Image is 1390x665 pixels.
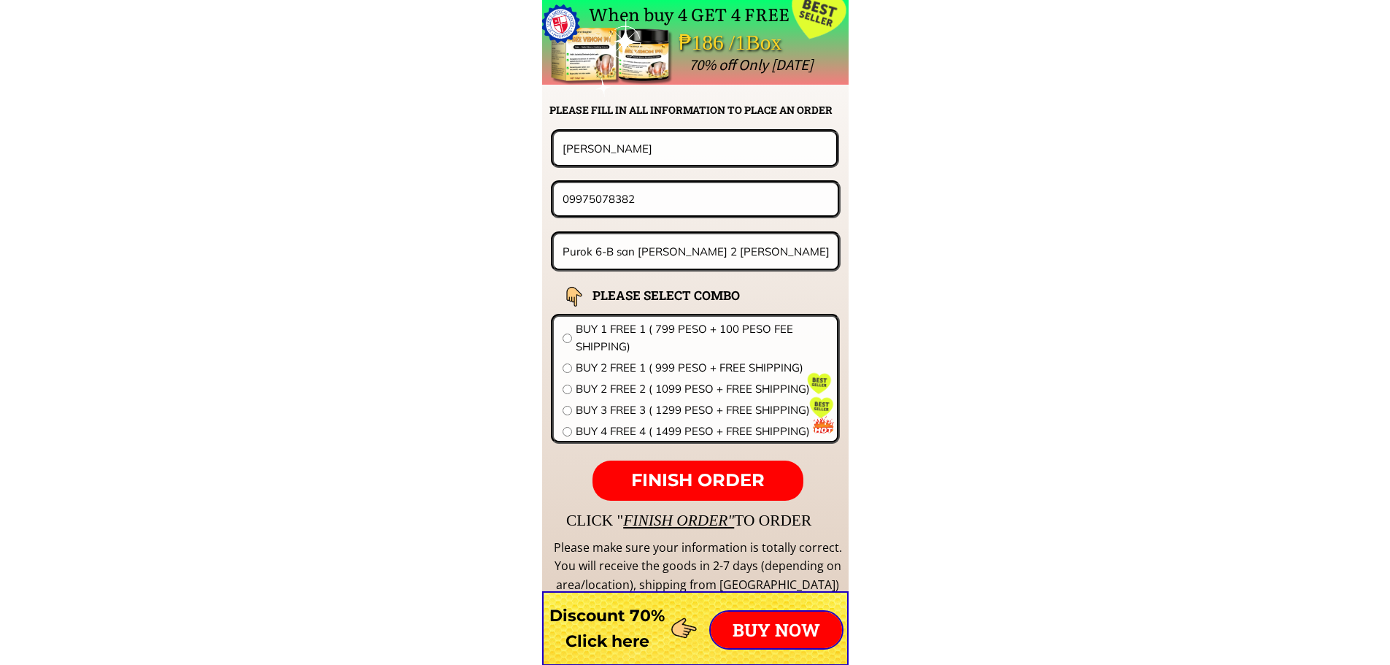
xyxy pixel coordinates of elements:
[559,132,831,164] input: Your name
[559,234,833,269] input: Address
[576,320,828,355] span: BUY 1 FREE 1 ( 799 PESO + 100 PESO FEE SHIPPING)
[576,423,828,440] span: BUY 4 FREE 4 ( 1499 PESO + FREE SHIPPING)
[552,539,843,595] div: Please make sure your information is totally correct. You will receive the goods in 2-7 days (dep...
[679,26,823,60] div: ₱186 /1Box
[576,401,828,419] span: BUY 3 FREE 3 ( 1299 PESO + FREE SHIPPING)
[689,53,1139,77] div: 70% off Only [DATE]
[631,469,765,491] span: FINISH ORDER
[711,612,842,648] p: BUY NOW
[592,285,776,305] h2: PLEASE SELECT COMBO
[542,603,673,654] h3: Discount 70% Click here
[566,508,1238,533] div: CLICK " TO ORDER
[623,512,734,529] span: FINISH ORDER"
[549,102,847,118] h2: PLEASE FILL IN ALL INFORMATION TO PLACE AN ORDER
[559,183,833,215] input: Phone number
[576,359,828,377] span: BUY 2 FREE 1 ( 999 PESO + FREE SHIPPING)
[576,380,828,398] span: BUY 2 FREE 2 ( 1099 PESO + FREE SHIPPING)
